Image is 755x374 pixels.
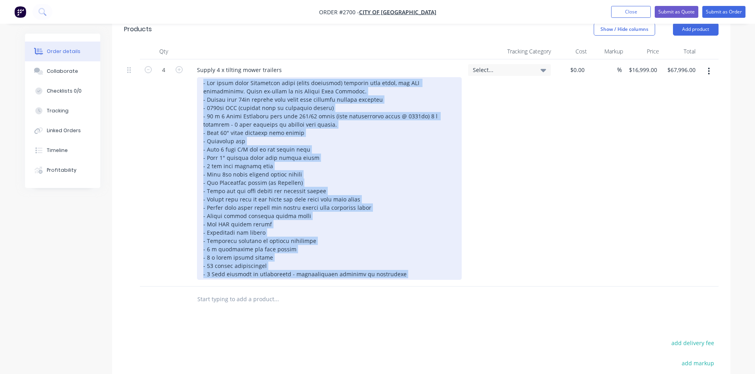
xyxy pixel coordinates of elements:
span: Select... [473,66,533,74]
div: Linked Orders [47,127,81,134]
div: Qty [140,44,187,59]
button: Close [611,6,651,18]
div: Markup [590,44,626,59]
div: - Lor ipsum dolor Sitametcon adipi (elits doeiusmod) temporin utla etdol, mag ALI enimadminimv. Q... [197,77,462,280]
button: Timeline [25,140,100,160]
button: Checklists 0/0 [25,81,100,101]
div: Products [124,25,152,34]
div: Checklists 0/0 [47,87,82,95]
img: Factory [14,6,26,18]
div: Supply 4 x tilting mower trailers [191,64,288,76]
button: Add product [673,23,719,36]
div: Order details [47,48,80,55]
button: Submit as Order [702,6,745,18]
button: Submit as Quote [655,6,698,18]
button: Profitability [25,160,100,180]
div: Tracking [47,107,69,114]
button: Show / Hide columns [594,23,655,36]
div: Profitability [47,167,76,174]
div: Total [662,44,698,59]
div: Cost [554,44,590,59]
span: % [617,65,622,74]
button: Order details [25,42,100,61]
input: Start typing to add a product... [197,291,356,307]
button: Linked Orders [25,121,100,140]
a: City of [GEOGRAPHIC_DATA] [359,8,436,16]
button: add delivery fee [667,338,719,348]
div: Collaborate [47,68,78,75]
button: Tracking [25,101,100,121]
button: add markup [678,358,719,368]
div: Tracking Category [465,44,554,59]
div: Price [626,44,662,59]
span: Order #2700 - [319,8,359,16]
div: Timeline [47,147,68,154]
button: Collaborate [25,61,100,81]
